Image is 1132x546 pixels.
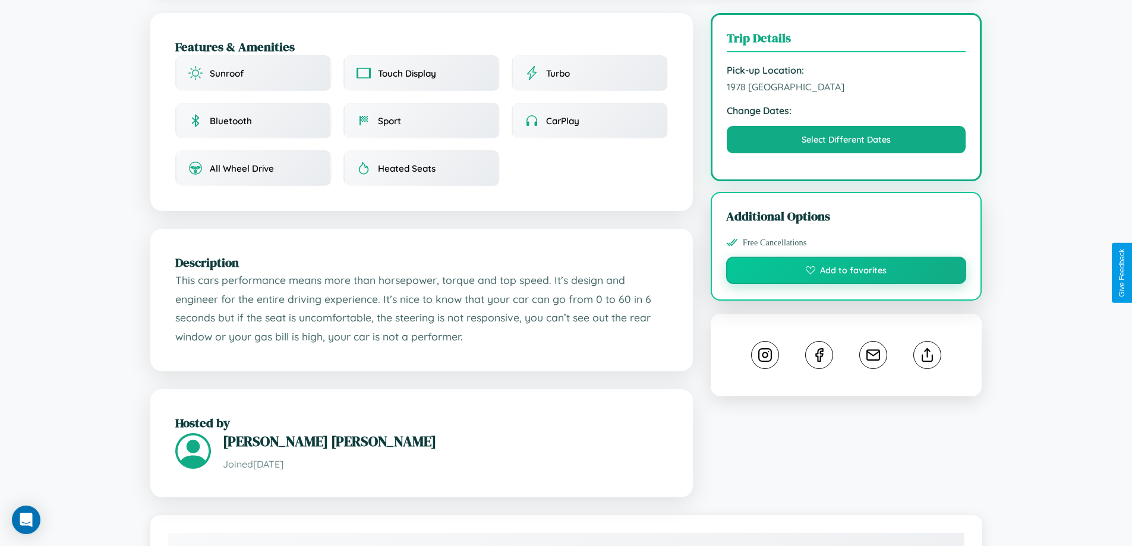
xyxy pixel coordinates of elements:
[210,163,274,174] span: All Wheel Drive
[175,414,668,431] h2: Hosted by
[378,68,436,79] span: Touch Display
[378,163,436,174] span: Heated Seats
[546,68,570,79] span: Turbo
[546,115,579,127] span: CarPlay
[210,115,252,127] span: Bluetooth
[378,115,401,127] span: Sport
[727,81,966,93] span: 1978 [GEOGRAPHIC_DATA]
[727,29,966,52] h3: Trip Details
[223,431,668,451] h3: [PERSON_NAME] [PERSON_NAME]
[12,506,40,534] div: Open Intercom Messenger
[727,126,966,153] button: Select Different Dates
[1118,249,1126,297] div: Give Feedback
[743,238,807,248] span: Free Cancellations
[175,271,668,346] p: This cars performance means more than horsepower, torque and top speed. It’s design and engineer ...
[175,254,668,271] h2: Description
[223,456,668,473] p: Joined [DATE]
[727,105,966,116] strong: Change Dates:
[726,207,967,225] h3: Additional Options
[175,38,668,55] h2: Features & Amenities
[727,64,966,76] strong: Pick-up Location:
[726,257,967,284] button: Add to favorites
[210,68,244,79] span: Sunroof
